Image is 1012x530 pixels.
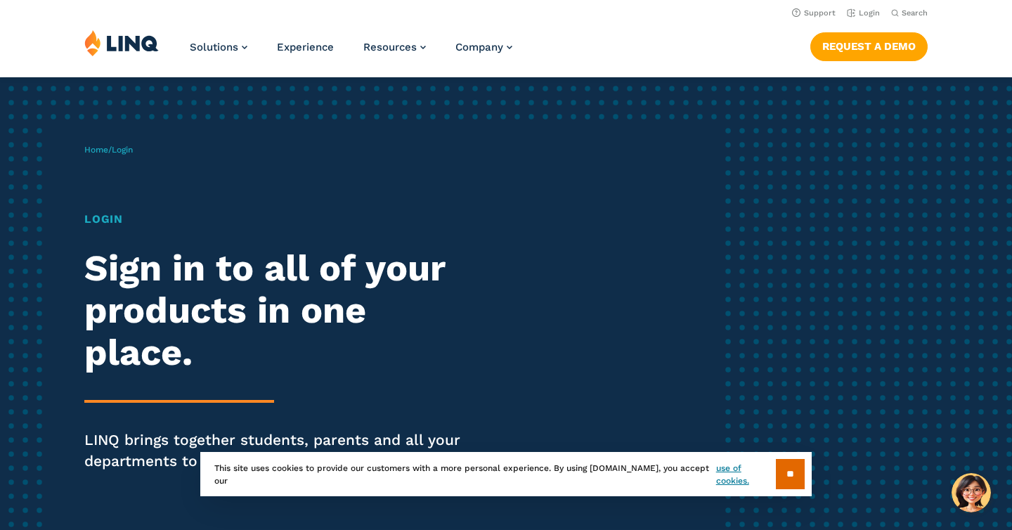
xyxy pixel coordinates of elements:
[891,8,928,18] button: Open Search Bar
[190,41,238,53] span: Solutions
[112,145,133,155] span: Login
[716,462,776,487] a: use of cookies.
[810,32,928,60] a: Request a Demo
[190,30,512,76] nav: Primary Navigation
[363,41,417,53] span: Resources
[277,41,334,53] a: Experience
[84,429,474,472] p: LINQ brings together students, parents and all your departments to improve efficiency and transpa...
[952,473,991,512] button: Hello, have a question? Let’s chat.
[792,8,836,18] a: Support
[902,8,928,18] span: Search
[84,145,133,155] span: /
[84,211,474,228] h1: Login
[200,452,812,496] div: This site uses cookies to provide our customers with a more personal experience. By using [DOMAIN...
[84,30,159,56] img: LINQ | K‑12 Software
[363,41,426,53] a: Resources
[810,30,928,60] nav: Button Navigation
[455,41,503,53] span: Company
[84,247,474,373] h2: Sign in to all of your products in one place.
[190,41,247,53] a: Solutions
[847,8,880,18] a: Login
[455,41,512,53] a: Company
[84,145,108,155] a: Home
